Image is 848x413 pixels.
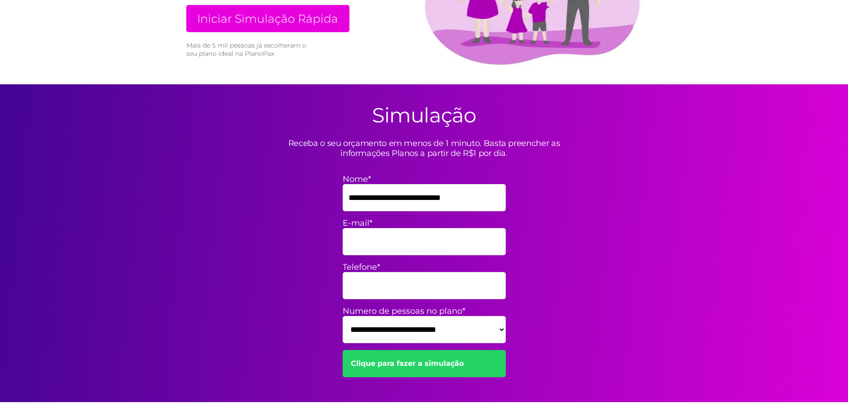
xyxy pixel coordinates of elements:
[186,41,311,58] small: Mais de 5 mil pessoas já escolheram o seu plano ideal na PlanoPax
[186,5,349,32] a: Iniciar Simulação Rápida
[343,350,506,377] a: Clique para fazer a simulação
[343,306,506,316] label: Numero de pessoas no plano*
[266,138,583,158] p: Receba o seu orçamento em menos de 1 minuto. Basta preencher as informações Planos a partir de R$...
[343,174,506,184] label: Nome*
[343,218,506,228] label: E-mail*
[343,262,506,272] label: Telefone*
[372,102,476,127] h2: Simulação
